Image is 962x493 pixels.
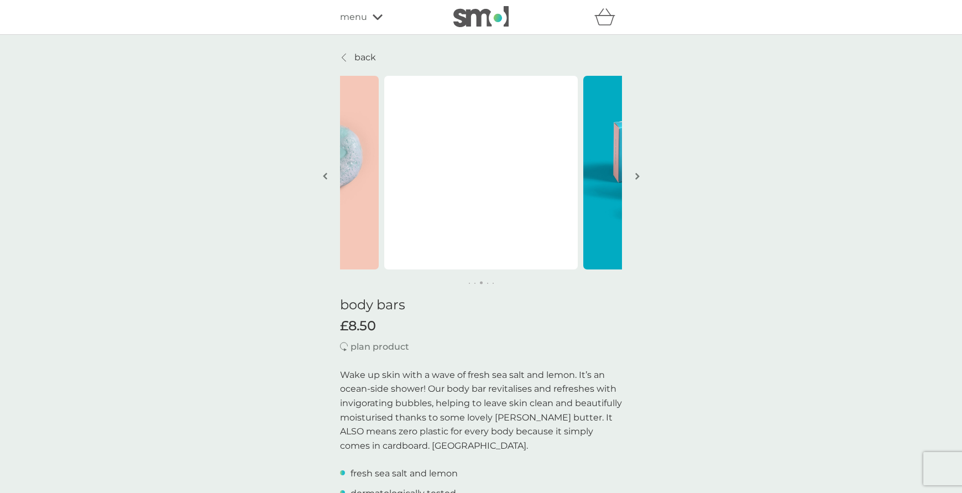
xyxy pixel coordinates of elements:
p: Wake up skin with a wave of fresh sea salt and lemon. It’s an ocean-side shower! Our body bar rev... [340,368,622,453]
p: back [354,50,376,65]
a: back [340,50,376,65]
div: basket [594,6,622,28]
p: fresh sea salt and lemon [351,466,458,481]
span: menu [340,10,367,24]
img: left-arrow.svg [323,172,327,180]
span: £8.50 [340,318,376,334]
h1: body bars [340,297,622,313]
p: plan product [351,340,409,354]
img: smol [453,6,509,27]
img: right-arrow.svg [635,172,640,180]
